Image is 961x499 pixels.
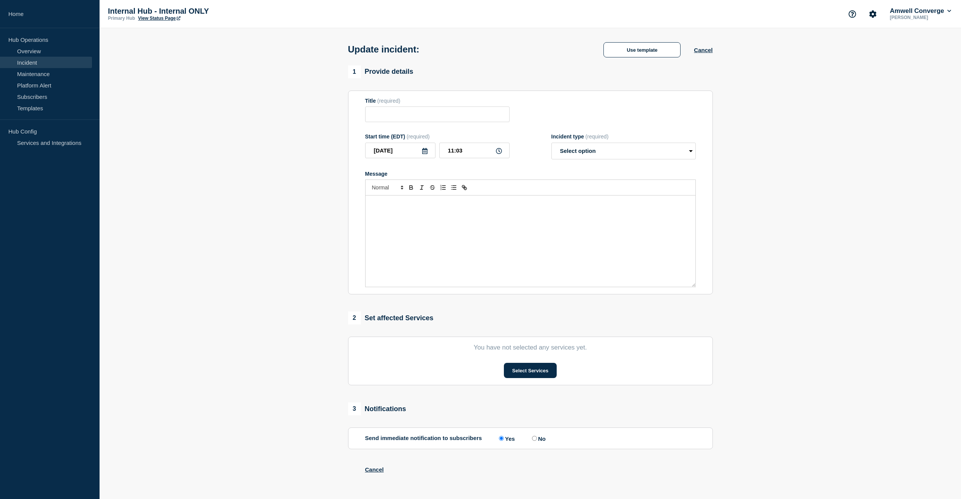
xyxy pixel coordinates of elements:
div: Provide details [348,65,413,78]
button: Toggle bold text [406,183,416,192]
div: Message [365,171,696,177]
button: Select Services [504,363,557,378]
div: Incident type [551,133,696,140]
span: (required) [586,133,609,140]
input: Title [365,106,510,122]
div: Set affected Services [348,311,434,324]
button: Toggle link [459,183,470,192]
button: Toggle strikethrough text [427,183,438,192]
div: Notifications [348,402,406,415]
p: Send immediate notification to subscribers [365,435,482,442]
p: [PERSON_NAME] [888,15,953,20]
span: (required) [377,98,401,104]
button: Toggle bulleted list [448,183,459,192]
label: Yes [497,435,515,442]
span: Font size [369,183,406,192]
span: 2 [348,311,361,324]
button: Account settings [865,6,881,22]
div: Send immediate notification to subscribers [365,435,696,442]
h1: Update incident: [348,44,420,55]
button: Toggle ordered list [438,183,448,192]
div: Title [365,98,510,104]
button: Support [844,6,860,22]
div: Start time (EDT) [365,133,510,140]
select: Incident type [551,143,696,159]
button: Toggle italic text [416,183,427,192]
span: (required) [407,133,430,140]
button: Cancel [365,466,384,473]
input: No [532,436,537,441]
input: YYYY-MM-DD [365,143,435,158]
span: 1 [348,65,361,78]
input: Yes [499,436,504,441]
p: Primary Hub [108,16,135,21]
span: 3 [348,402,361,415]
div: Message [366,195,695,287]
button: Cancel [694,47,712,53]
a: View Status Page [138,16,180,21]
label: No [530,435,546,442]
p: Internal Hub - Internal ONLY [108,7,260,16]
button: Amwell Converge [888,7,953,15]
input: HH:MM [439,143,510,158]
p: You have not selected any services yet. [365,344,696,351]
button: Use template [603,42,681,57]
